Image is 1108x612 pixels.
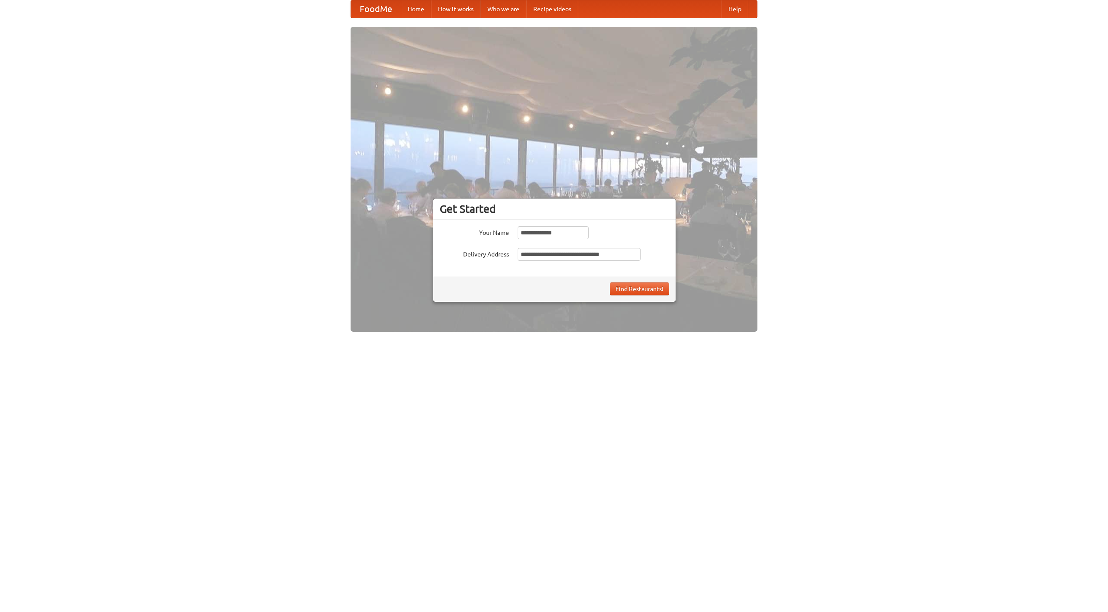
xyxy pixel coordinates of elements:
a: How it works [431,0,480,18]
label: Your Name [440,226,509,237]
label: Delivery Address [440,248,509,259]
a: Who we are [480,0,526,18]
a: Help [721,0,748,18]
button: Find Restaurants! [610,282,669,295]
a: FoodMe [351,0,401,18]
h3: Get Started [440,202,669,215]
a: Home [401,0,431,18]
a: Recipe videos [526,0,578,18]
